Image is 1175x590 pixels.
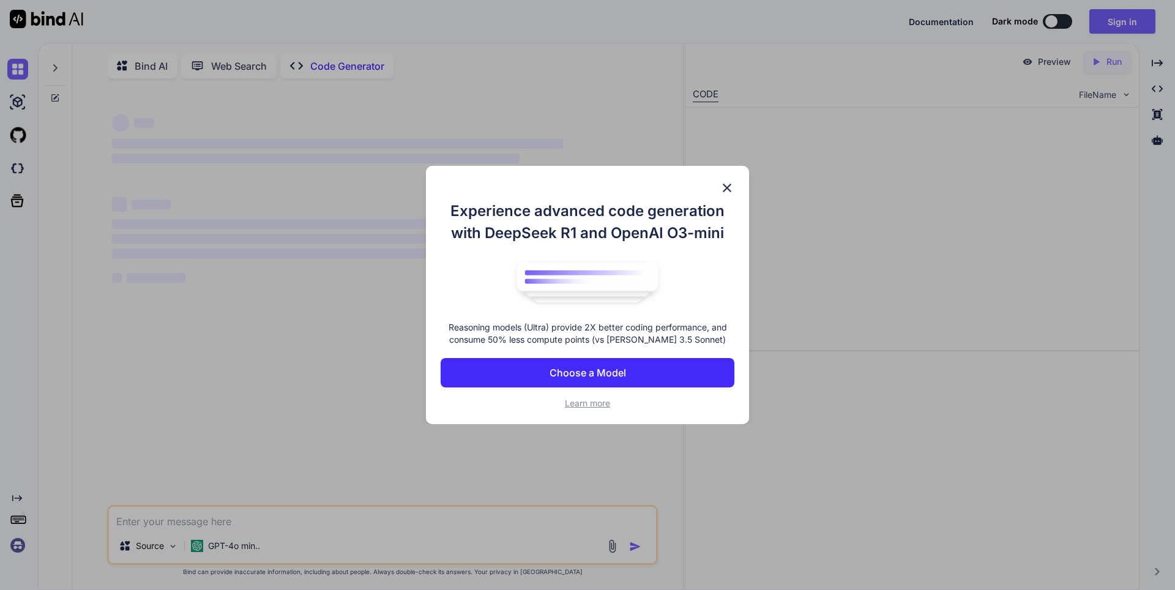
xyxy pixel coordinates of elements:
[550,365,626,380] p: Choose a Model
[441,200,734,244] h1: Experience advanced code generation with DeepSeek R1 and OpenAI O3-mini
[720,181,734,195] img: close
[508,256,667,309] img: bind logo
[441,321,734,346] p: Reasoning models (Ultra) provide 2X better coding performance, and consume 50% less compute point...
[565,398,610,408] span: Learn more
[441,358,734,387] button: Choose a Model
